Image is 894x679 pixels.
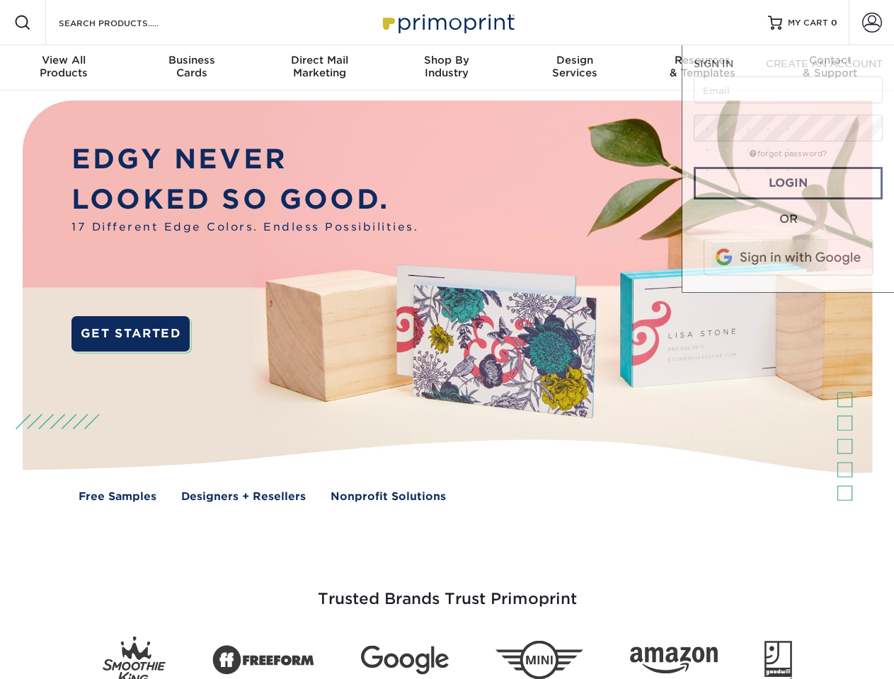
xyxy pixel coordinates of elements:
a: Direct MailMarketing [256,45,383,91]
span: 0 [831,18,837,28]
a: Resources& Templates [638,45,766,91]
a: Shop ByIndustry [383,45,510,91]
a: GET STARTED [71,316,190,352]
img: Goodwill [764,641,792,679]
div: OR [694,211,883,228]
span: Shop By [383,54,510,66]
p: EDGY NEVER [71,139,418,180]
span: Design [511,54,638,66]
span: SIGN IN [694,58,733,69]
div: Cards [127,54,255,79]
span: CREATE AN ACCOUNT [766,58,883,69]
span: Business [127,54,255,66]
span: Direct Mail [256,54,383,66]
a: DesignServices [511,45,638,91]
img: Primoprint [377,7,518,37]
a: Designers + Resellers [181,489,306,505]
input: SEARCH PRODUCTS..... [57,14,195,31]
img: Amazon [630,647,718,674]
img: Google [361,646,449,675]
div: & Templates [638,54,766,79]
a: BusinessCards [127,45,255,91]
a: Nonprofit Solutions [331,489,446,505]
p: LOOKED SO GOOD. [71,180,418,220]
div: Services [511,54,638,79]
input: Email [694,76,883,103]
span: Resources [638,54,766,66]
a: Free Samples [79,489,156,505]
span: MY CART [788,17,828,29]
a: forgot password? [750,149,827,158]
div: Marketing [256,54,383,79]
span: 17 Different Edge Colors. Endless Possibilities. [71,219,418,236]
a: Login [694,167,883,199]
h3: Trusted Brands Trust Primoprint [33,556,861,625]
div: Industry [383,54,510,79]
